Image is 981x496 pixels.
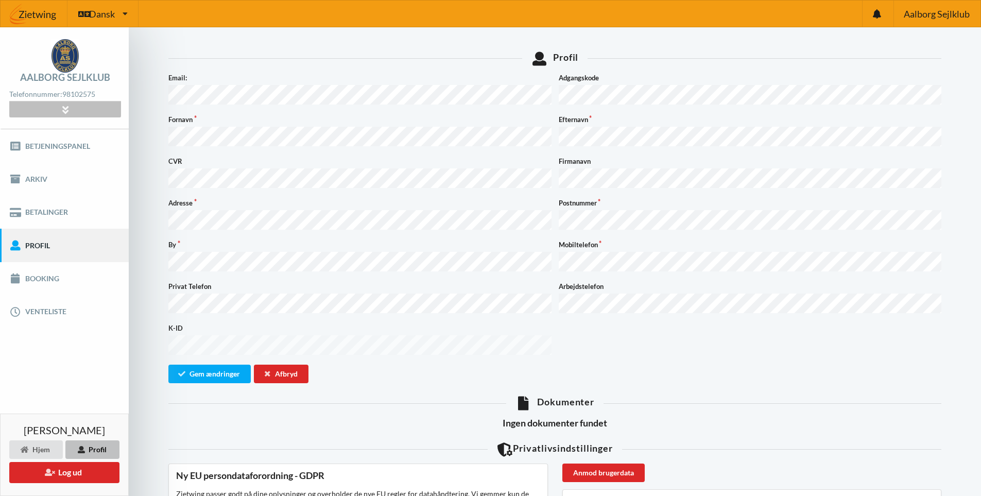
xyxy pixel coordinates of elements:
img: logo [51,39,79,73]
div: Anmod brugerdata [562,464,645,482]
button: Gem ændringer [168,365,251,383]
label: Arbejdstelefon [559,281,942,292]
button: Log ud [9,462,119,483]
span: [PERSON_NAME] [24,425,105,435]
div: Afbryd [254,365,308,383]
label: Mobiltelefon [559,240,942,250]
span: Aalborg Sejlklub [904,9,970,19]
label: Efternavn [559,114,942,125]
strong: 98102575 [62,90,95,98]
label: Adresse [168,198,552,208]
label: K-ID [168,323,552,333]
label: Adgangskode [559,73,942,83]
div: Hjem [9,440,63,459]
div: Telefonnummer: [9,88,121,101]
label: Privat Telefon [168,281,552,292]
div: Aalborg Sejlklub [20,73,110,82]
label: Email: [168,73,552,83]
label: By [168,240,552,250]
label: Postnummer [559,198,942,208]
div: Profil [65,440,119,459]
h3: Ingen dokumenter fundet [168,417,941,429]
label: CVR [168,156,552,166]
div: Privatlivsindstillinger [168,442,941,456]
div: Ny EU persondataforordning - GDPR [176,470,540,482]
div: Dokumenter [168,396,941,410]
label: Firmanavn [559,156,942,166]
div: Profil [168,52,941,65]
span: Dansk [89,9,115,19]
label: Fornavn [168,114,552,125]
